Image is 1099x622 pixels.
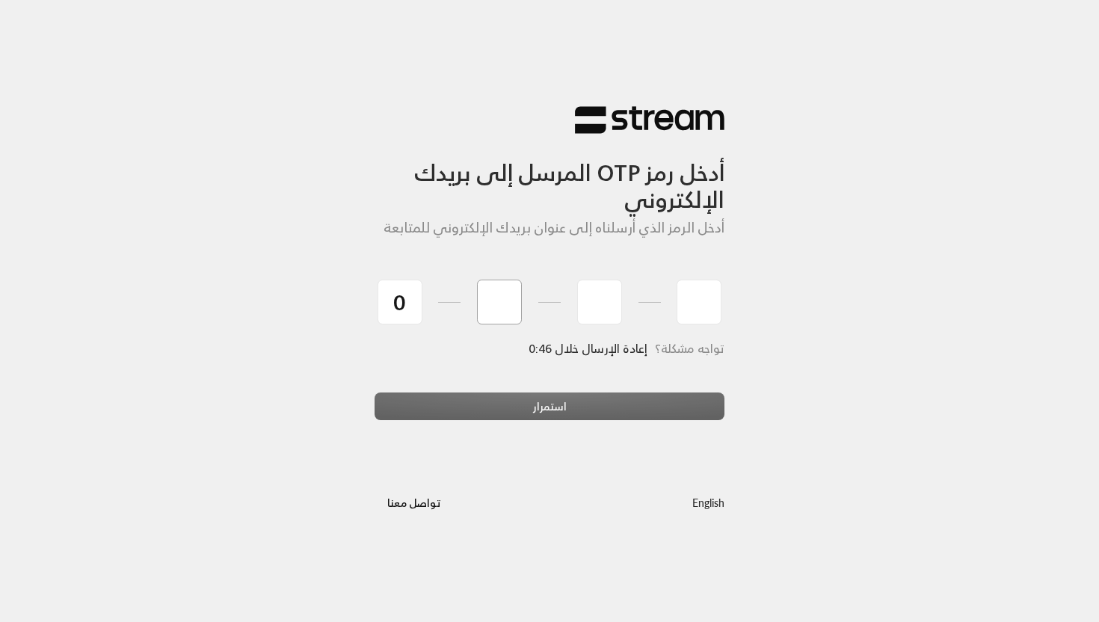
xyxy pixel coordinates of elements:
a: تواصل معنا [375,493,453,512]
img: Stream Logo [575,105,724,135]
a: English [692,488,724,516]
span: تواجه مشكلة؟ [655,338,724,359]
h3: أدخل رمز OTP المرسل إلى بريدك الإلكتروني [375,135,724,213]
h5: أدخل الرمز الذي أرسلناه إلى عنوان بريدك الإلكتروني للمتابعة [375,220,724,236]
button: تواصل معنا [375,488,453,516]
span: إعادة الإرسال خلال 0:46 [529,338,647,359]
